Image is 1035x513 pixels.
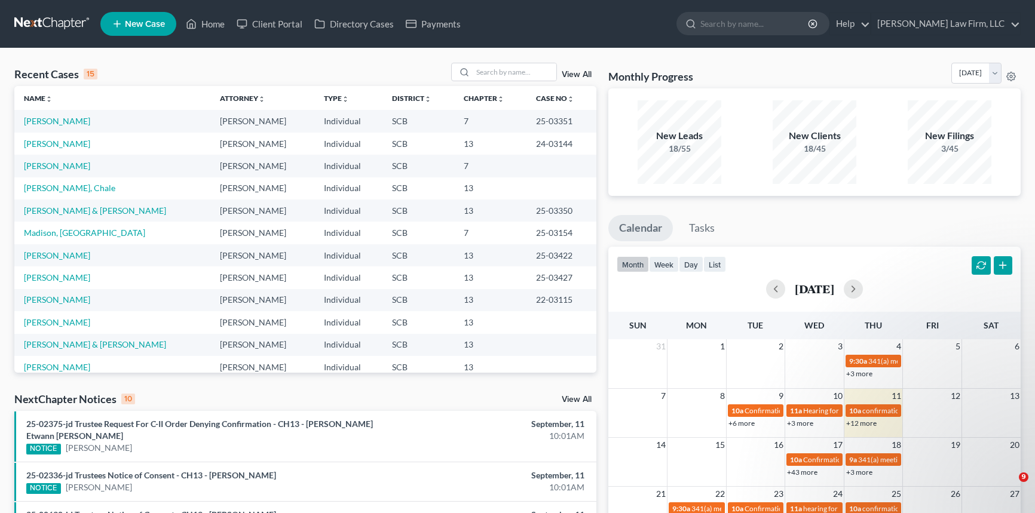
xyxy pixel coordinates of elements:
a: [PERSON_NAME] & [PERSON_NAME] [24,339,166,349]
span: 16 [773,438,785,452]
i: unfold_more [497,96,504,103]
span: hearing for [PERSON_NAME] [803,504,895,513]
div: Recent Cases [14,67,97,81]
td: SCB [382,311,454,333]
td: SCB [382,133,454,155]
div: New Filings [908,129,991,143]
td: SCB [382,289,454,311]
span: 23 [773,487,785,501]
i: unfold_more [567,96,574,103]
span: 8 [719,389,726,403]
div: 10:01AM [406,430,584,442]
td: [PERSON_NAME] [210,289,314,311]
button: day [679,256,703,272]
div: 3/45 [908,143,991,155]
td: Individual [314,311,382,333]
span: Mon [686,320,707,330]
span: 24 [832,487,844,501]
td: 13 [454,356,527,378]
div: 18/55 [638,143,721,155]
a: [PERSON_NAME] [24,294,90,305]
a: [PERSON_NAME] [24,250,90,260]
span: Thu [865,320,882,330]
td: Individual [314,289,382,311]
span: 11a [790,406,802,415]
span: New Case [125,20,165,29]
td: [PERSON_NAME] [210,356,314,378]
a: View All [562,70,592,79]
a: Client Portal [231,13,308,35]
span: 9:30a [672,504,690,513]
span: 12 [950,389,961,403]
input: Search by name... [473,63,556,81]
a: +43 more [787,468,817,477]
a: Directory Cases [308,13,400,35]
span: 7 [660,389,667,403]
a: 25-02336-jd Trustees Notice of Consent - CH13 - [PERSON_NAME] [26,470,276,480]
span: 9 [1019,472,1028,482]
td: 13 [454,199,527,222]
a: Typeunfold_more [324,94,349,103]
a: +6 more [728,419,755,428]
td: SCB [382,334,454,356]
span: 9:30a [849,357,867,365]
span: 2 [777,339,785,354]
iframe: Intercom live chat [994,472,1023,501]
div: New Clients [773,129,856,143]
span: Tue [748,320,763,330]
a: Case Nounfold_more [536,94,574,103]
a: Chapterunfold_more [464,94,504,103]
td: 13 [454,334,527,356]
span: confirmation hearing for [PERSON_NAME] [862,504,997,513]
td: SCB [382,266,454,288]
span: 341(a) meeting for [PERSON_NAME] [868,357,984,365]
td: SCB [382,199,454,222]
td: [PERSON_NAME] [210,199,314,222]
td: SCB [382,177,454,199]
td: 13 [454,266,527,288]
td: Individual [314,110,382,132]
span: 25 [890,487,902,501]
a: [PERSON_NAME] [24,362,90,372]
a: +3 more [846,369,872,378]
td: 25-03427 [526,266,596,288]
a: Help [830,13,870,35]
button: list [703,256,726,272]
td: 24-03144 [526,133,596,155]
div: September, 11 [406,469,584,481]
a: Calendar [608,215,673,241]
div: 10:01AM [406,481,584,493]
td: 7 [454,222,527,244]
span: Wed [804,320,824,330]
div: New Leads [638,129,721,143]
td: SCB [382,110,454,132]
td: 25-03351 [526,110,596,132]
span: 341(a) meeting for [PERSON_NAME] [691,504,807,513]
td: [PERSON_NAME] [210,222,314,244]
a: [PERSON_NAME] [66,481,132,493]
a: Nameunfold_more [24,94,53,103]
a: View All [562,395,592,404]
td: SCB [382,356,454,378]
a: Home [180,13,231,35]
td: [PERSON_NAME] [210,244,314,266]
td: [PERSON_NAME] [210,334,314,356]
td: [PERSON_NAME] [210,311,314,333]
a: Madison, [GEOGRAPHIC_DATA] [24,228,145,238]
a: 25-02375-jd Trustee Request For C-II Order Denying Confirmation - CH13 - [PERSON_NAME] Etwann [PE... [26,419,373,441]
i: unfold_more [258,96,265,103]
h3: Monthly Progress [608,69,693,84]
a: [PERSON_NAME] [24,139,90,149]
span: 3 [837,339,844,354]
td: [PERSON_NAME] [210,133,314,155]
span: 11a [790,504,802,513]
td: SCB [382,222,454,244]
a: +3 more [787,419,813,428]
span: 4 [895,339,902,354]
span: 10a [731,504,743,513]
span: 26 [950,487,961,501]
td: 13 [454,311,527,333]
span: 11 [890,389,902,403]
td: SCB [382,244,454,266]
span: 15 [714,438,726,452]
